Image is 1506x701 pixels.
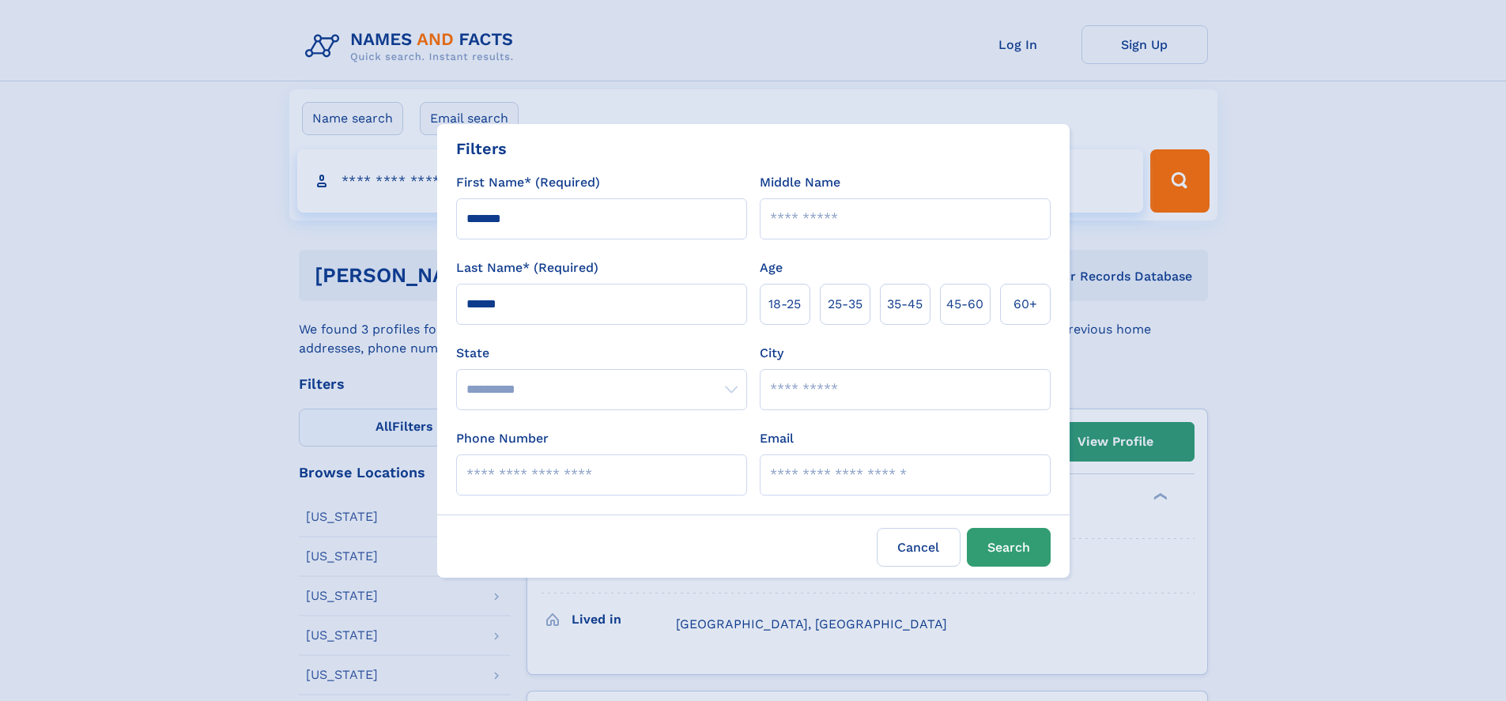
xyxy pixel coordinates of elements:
[887,295,923,314] span: 35‑45
[760,258,783,277] label: Age
[760,429,794,448] label: Email
[877,528,961,567] label: Cancel
[760,173,840,192] label: Middle Name
[828,295,862,314] span: 25‑35
[946,295,983,314] span: 45‑60
[760,344,783,363] label: City
[768,295,801,314] span: 18‑25
[456,137,507,160] div: Filters
[456,429,549,448] label: Phone Number
[967,528,1051,567] button: Search
[456,173,600,192] label: First Name* (Required)
[456,258,598,277] label: Last Name* (Required)
[1013,295,1037,314] span: 60+
[456,344,747,363] label: State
